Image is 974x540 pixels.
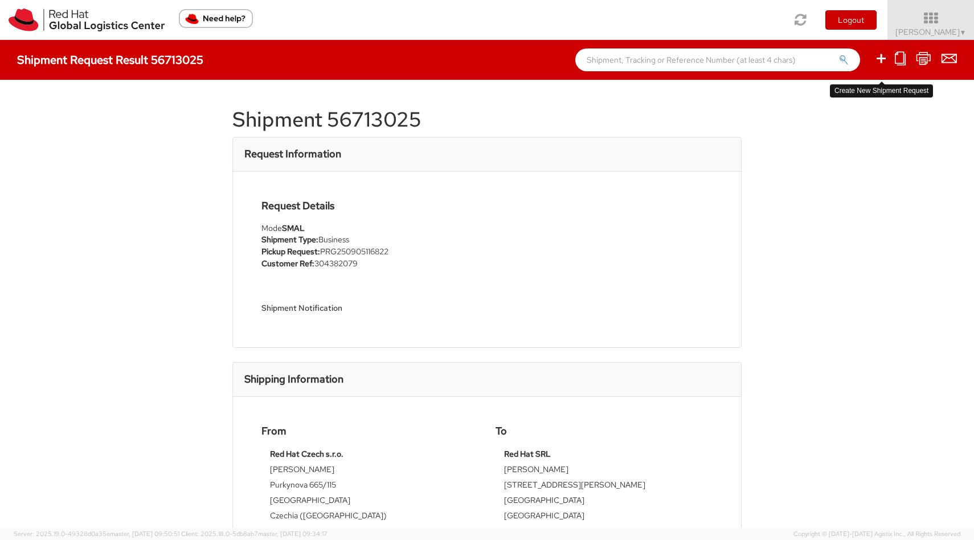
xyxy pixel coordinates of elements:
[261,246,320,257] strong: Pickup Request:
[261,200,478,212] h4: Request Details
[261,234,318,245] strong: Shipment Type:
[232,108,742,131] h1: Shipment 56713025
[504,479,704,494] td: [STREET_ADDRESS][PERSON_NAME]
[179,9,253,28] button: Need help?
[270,479,470,494] td: Purkynova 665/115
[504,510,704,525] td: [GEOGRAPHIC_DATA]
[504,494,704,510] td: [GEOGRAPHIC_DATA]
[270,464,470,479] td: [PERSON_NAME]
[830,84,933,98] div: Create New Shipment Request
[261,234,478,246] li: Business
[504,449,551,459] strong: Red Hat SRL
[244,373,343,385] h3: Shipping Information
[496,425,713,437] h4: To
[17,54,203,66] h4: Shipment Request Result 56713025
[261,304,478,312] h5: Shipment Notification
[261,246,478,258] li: PRG250905116822
[261,258,314,269] strong: Customer Ref:
[261,425,478,437] h4: From
[181,530,328,538] span: Client: 2025.18.0-5db8ab7
[110,530,179,538] span: master, [DATE] 09:50:51
[282,223,305,233] strong: SMAL
[825,10,877,30] button: Logout
[261,258,478,270] li: 304382079
[793,530,960,539] span: Copyright © [DATE]-[DATE] Agistix Inc., All Rights Reserved
[960,28,967,37] span: ▼
[270,510,470,525] td: Czechia ([GEOGRAPHIC_DATA])
[261,222,478,234] div: Mode
[270,494,470,510] td: [GEOGRAPHIC_DATA]
[14,530,179,538] span: Server: 2025.19.0-49328d0a35e
[895,27,967,37] span: [PERSON_NAME]
[9,9,165,31] img: rh-logistics-00dfa346123c4ec078e1.svg
[270,449,343,459] strong: Red Hat Czech s.r.o.
[258,530,328,538] span: master, [DATE] 09:34:17
[575,48,860,71] input: Shipment, Tracking or Reference Number (at least 4 chars)
[244,148,341,160] h3: Request Information
[504,464,704,479] td: [PERSON_NAME]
